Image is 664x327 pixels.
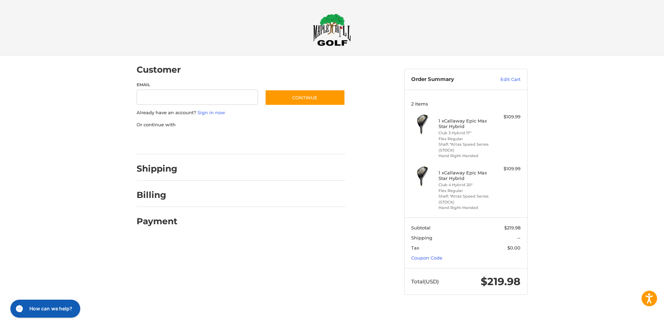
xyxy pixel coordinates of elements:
p: Already have an account? [137,109,345,116]
span: Total (USD) [411,278,439,285]
img: Maple Hill Golf [313,13,351,46]
li: Shaft *Attas Speed Series (STOCK) [439,142,491,153]
h3: Order Summary [411,76,486,83]
li: Club 4 Hybrid 20° [439,182,491,188]
span: Shipping [411,235,432,240]
li: Hand Right-Handed [439,205,491,211]
li: Flex Regular [439,136,491,142]
span: -- [517,235,520,240]
div: $109.99 [493,113,520,120]
li: Shaft *Attas Speed Series (STOCK) [439,193,491,205]
li: Club 3 Hybrid 17° [439,130,491,136]
li: Hand Right-Handed [439,153,491,159]
label: Email [137,82,258,88]
h2: Payment [137,216,177,227]
span: $219.98 [504,225,520,230]
span: $0.00 [507,245,520,251]
h4: 1 x Callaway Epic Max Star Hybrid [439,170,491,181]
iframe: PayPal-paylater [193,135,245,147]
div: $109.99 [493,165,520,172]
a: Coupon Code [411,255,442,261]
h3: 2 Items [411,101,520,107]
iframe: PayPal-paypal [134,135,186,147]
iframe: Google Customer Reviews [607,308,664,327]
iframe: PayPal-venmo [251,135,303,147]
a: Edit Cart [486,76,520,83]
h2: Shipping [137,163,177,174]
p: Or continue with [137,121,345,128]
span: Subtotal [411,225,431,230]
h2: Customer [137,64,181,75]
span: Tax [411,245,419,251]
iframe: Gorgias live chat messenger [7,297,82,320]
span: $219.98 [481,275,520,288]
button: Continue [265,90,345,106]
a: Sign in now [197,110,225,115]
h2: Billing [137,190,177,200]
h4: 1 x Callaway Epic Max Star Hybrid [439,118,491,129]
li: Flex Regular [439,188,491,194]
